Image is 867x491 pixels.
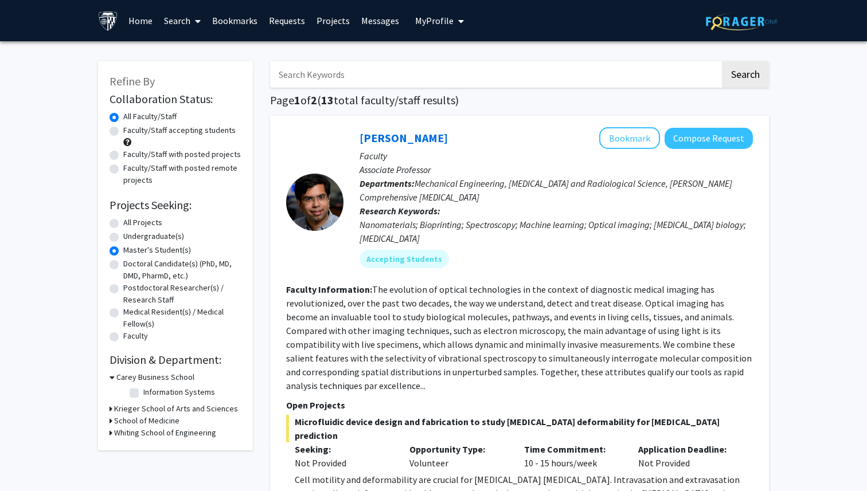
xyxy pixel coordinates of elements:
[110,353,241,367] h2: Division & Department:
[630,442,744,470] div: Not Provided
[98,11,118,31] img: Johns Hopkins University Logo
[123,230,184,242] label: Undergraduate(s)
[270,61,720,88] input: Search Keywords
[263,1,311,41] a: Requests
[286,284,372,295] b: Faculty Information:
[143,386,215,398] label: Information Systems
[123,162,241,186] label: Faculty/Staff with posted remote projects
[638,442,736,456] p: Application Deadline:
[401,442,515,470] div: Volunteer
[311,93,317,107] span: 2
[360,131,448,145] a: [PERSON_NAME]
[286,284,752,391] fg-read-more: The evolution of optical technologies in the context of diagnostic medical imaging has revolution...
[114,415,179,427] h3: School of Medicine
[206,1,263,41] a: Bookmarks
[360,250,449,268] mat-chip: Accepting Students
[356,1,405,41] a: Messages
[360,178,415,189] b: Departments:
[123,282,241,306] label: Postdoctoral Researcher(s) / Research Staff
[415,15,454,26] span: My Profile
[294,93,300,107] span: 1
[360,149,753,163] p: Faculty
[515,442,630,470] div: 10 - 15 hours/week
[524,442,622,456] p: Time Commitment:
[360,163,753,176] p: Associate Professor
[123,124,236,136] label: Faculty/Staff accepting students
[360,178,732,203] span: Mechanical Engineering, [MEDICAL_DATA] and Radiological Science, [PERSON_NAME] Comprehensive [MED...
[123,330,148,342] label: Faculty
[295,442,392,456] p: Seeking:
[360,218,753,245] div: Nanomaterials; Bioprinting; Spectroscopy; Machine learning; Optical imaging; [MEDICAL_DATA] biolo...
[360,205,440,217] b: Research Keywords:
[295,456,392,470] div: Not Provided
[158,1,206,41] a: Search
[110,74,155,88] span: Refine By
[110,198,241,212] h2: Projects Seeking:
[311,1,356,41] a: Projects
[706,13,778,30] img: ForagerOne Logo
[123,306,241,330] label: Medical Resident(s) / Medical Fellow(s)
[321,93,334,107] span: 13
[286,398,753,412] p: Open Projects
[599,127,660,149] button: Add Ishan Barman to Bookmarks
[110,92,241,106] h2: Collaboration Status:
[123,148,241,160] label: Faculty/Staff with posted projects
[123,244,191,256] label: Master's Student(s)
[409,442,507,456] p: Opportunity Type:
[665,128,753,149] button: Compose Request to Ishan Barman
[114,403,238,415] h3: Krieger School of Arts and Sciences
[123,217,162,229] label: All Projects
[123,111,177,123] label: All Faculty/Staff
[286,415,753,442] span: Microfluidic device design and fabrication to study [MEDICAL_DATA] deformability for [MEDICAL_DAT...
[722,61,769,88] button: Search
[114,427,216,439] h3: Whiting School of Engineering
[123,1,158,41] a: Home
[116,371,194,383] h3: Carey Business School
[270,93,769,107] h1: Page of ( total faculty/staff results)
[9,439,49,482] iframe: Chat
[123,258,241,282] label: Doctoral Candidate(s) (PhD, MD, DMD, PharmD, etc.)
